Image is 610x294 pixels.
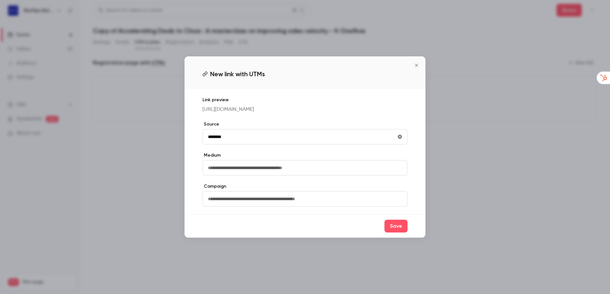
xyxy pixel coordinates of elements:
[202,121,408,127] label: Source
[202,183,408,190] label: Campaign
[210,69,265,79] span: New link with UTMs
[395,132,405,142] button: utmSource
[202,97,408,103] p: Link preview
[410,59,423,72] button: Close
[384,220,408,233] button: Save
[202,106,408,113] p: [URL][DOMAIN_NAME]
[202,152,408,159] label: Medium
